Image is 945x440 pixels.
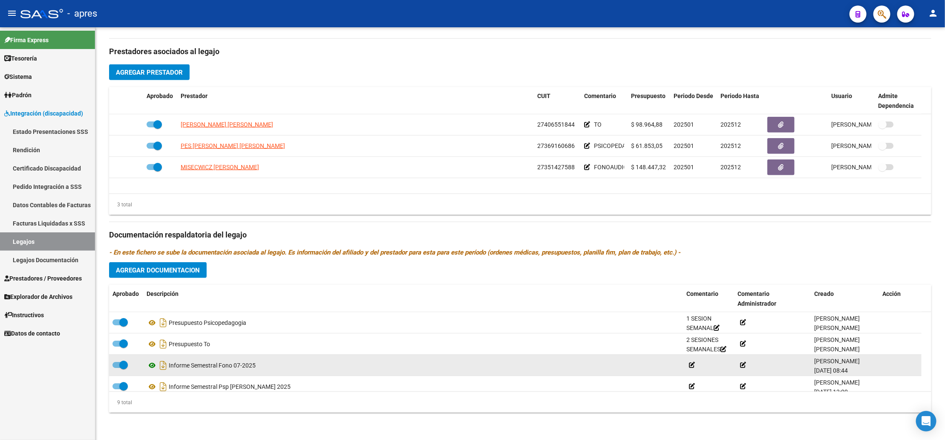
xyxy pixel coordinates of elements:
span: Comentario [686,290,718,297]
span: Aprobado [147,93,173,99]
span: Presupuesto [631,93,666,99]
mat-icon: menu [7,8,17,18]
span: Admite Dependencia [878,93,914,109]
span: PES [PERSON_NAME] [PERSON_NAME] [181,142,285,149]
div: Presupuesto To [147,337,680,351]
span: Instructivos [4,310,44,320]
datatable-header-cell: Aprobado [109,285,143,313]
span: MISECWICZ [PERSON_NAME] [181,164,259,171]
span: $ 98.964,88 [631,121,663,128]
span: Acción [882,290,901,297]
datatable-header-cell: Acción [879,285,922,313]
i: Descargar documento [158,337,169,351]
span: Usuario [831,93,852,99]
span: Integración (discapacidad) [4,109,83,118]
span: Aprobado [112,290,139,297]
div: Open Intercom Messenger [916,411,936,431]
span: 202501 [674,142,694,149]
datatable-header-cell: Usuario [828,87,875,115]
i: Descargar documento [158,380,169,394]
span: Periodo Hasta [720,93,759,99]
span: 27406551844 [537,121,575,128]
span: 1 SESION SEMANAL [686,315,720,332]
button: Agregar Prestador [109,64,190,80]
span: 202501 [674,121,694,128]
span: Agregar Documentacion [116,266,200,274]
h3: Prestadores asociados al legajo [109,46,931,58]
datatable-header-cell: Comentario [581,87,628,115]
h3: Documentación respaldatoria del legajo [109,229,931,241]
span: 202512 [720,142,741,149]
span: Prestadores / Proveedores [4,274,82,283]
span: 2 SESIONES SEMANALES [686,336,726,353]
span: [PERSON_NAME] [PERSON_NAME] [PERSON_NAME] [814,315,860,342]
datatable-header-cell: Comentario [683,285,734,313]
button: Agregar Documentacion [109,262,207,278]
span: [DATE] 13:00 [814,388,848,395]
span: $ 61.853,05 [631,142,663,149]
i: Descargar documento [158,359,169,372]
div: 3 total [109,200,132,209]
datatable-header-cell: Prestador [177,87,534,115]
span: [PERSON_NAME] [814,358,860,365]
datatable-header-cell: CUIT [534,87,581,115]
span: CUIT [537,93,550,99]
span: Firma Express [4,35,49,45]
span: Creado [814,290,834,297]
i: Descargar documento [158,316,169,330]
span: [PERSON_NAME] [PERSON_NAME] [181,121,273,128]
span: 202512 [720,121,741,128]
span: Prestador [181,93,207,99]
datatable-header-cell: Periodo Hasta [717,87,764,115]
span: 202501 [674,164,694,171]
datatable-header-cell: Presupuesto [628,87,670,115]
span: Explorador de Archivos [4,292,72,301]
span: FONOAUDIOLOGIA [594,164,645,171]
datatable-header-cell: Admite Dependencia [875,87,922,115]
span: 27351427588 [537,164,575,171]
span: Tesorería [4,54,37,63]
datatable-header-cell: Periodo Desde [670,87,717,115]
span: - apres [67,4,97,23]
span: 202512 [720,164,741,171]
mat-icon: person [928,8,938,18]
div: Informe Semestral Fono 07-2025 [147,359,680,372]
span: Padrón [4,90,32,100]
span: Comentario [584,93,616,99]
datatable-header-cell: Creado [811,285,879,313]
div: Informe Semestral Psp [PERSON_NAME] 2025 [147,380,680,394]
datatable-header-cell: Aprobado [143,87,177,115]
span: Comentario Administrador [738,290,776,307]
div: 9 total [109,398,132,407]
div: Presupuesto Psicopedagogia [147,316,680,330]
span: Datos de contacto [4,329,60,338]
span: Descripción [147,290,179,297]
span: Sistema [4,72,32,81]
span: [PERSON_NAME] [PERSON_NAME] [PERSON_NAME] [814,336,860,363]
datatable-header-cell: Comentario Administrador [734,285,811,313]
span: Agregar Prestador [116,69,183,76]
span: 27369160686 [537,142,575,149]
i: - En este fichero se sube la documentación asociada al legajo. Es información del afiliado y del ... [109,249,680,256]
span: PSICOPEDAGOGIA [594,142,644,149]
datatable-header-cell: Descripción [143,285,683,313]
span: [DATE] 08:44 [814,367,848,374]
span: [PERSON_NAME] [814,379,860,386]
span: $ 148.447,32 [631,164,666,171]
span: Periodo Desde [674,93,713,99]
span: TO [594,121,602,128]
